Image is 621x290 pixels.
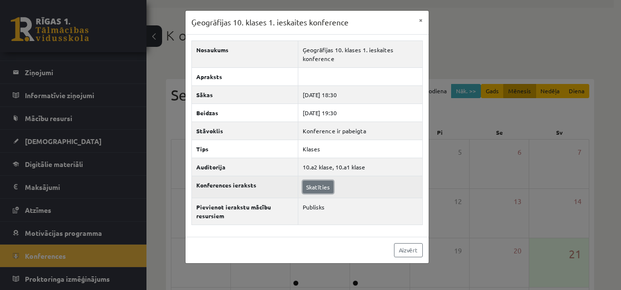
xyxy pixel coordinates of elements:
[191,17,349,28] h3: Ģeogrāfijas 10. klases 1. ieskaites konference
[298,140,422,158] td: Klases
[191,140,298,158] th: Tips
[298,41,422,67] td: Ģeogrāfijas 10. klases 1. ieskaites konference
[191,198,298,225] th: Pievienot ierakstu mācību resursiem
[303,181,333,193] a: Skatīties
[191,104,298,122] th: Beidzas
[191,67,298,85] th: Apraksts
[191,176,298,198] th: Konferences ieraksts
[298,104,422,122] td: [DATE] 19:30
[394,243,423,257] a: Aizvērt
[191,122,298,140] th: Stāvoklis
[298,122,422,140] td: Konference ir pabeigta
[298,85,422,104] td: [DATE] 18:30
[298,158,422,176] td: 10.a2 klase, 10.a1 klase
[191,85,298,104] th: Sākas
[191,41,298,67] th: Nosaukums
[413,11,429,29] button: ×
[191,158,298,176] th: Auditorija
[298,198,422,225] td: Publisks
